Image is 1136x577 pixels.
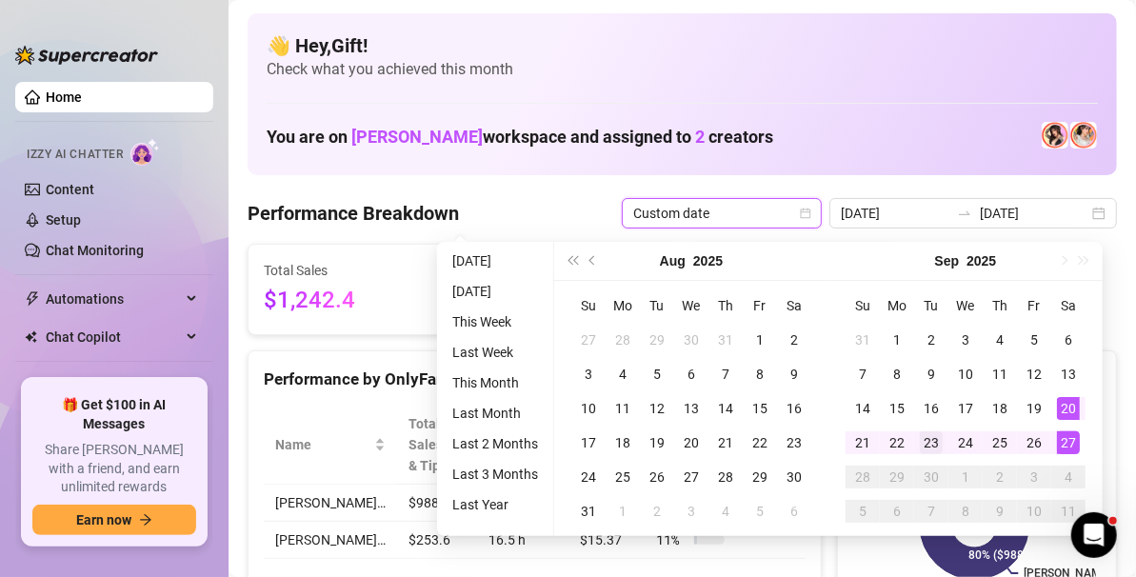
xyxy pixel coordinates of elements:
[988,500,1011,523] div: 9
[708,323,743,357] td: 2025-07-31
[851,363,874,386] div: 7
[1070,122,1097,149] img: 𝖍𝖔𝖑𝖑𝖞
[1051,426,1086,460] td: 2025-09-27
[743,494,777,528] td: 2025-09-05
[606,460,640,494] td: 2025-08-25
[611,431,634,454] div: 18
[1023,466,1046,488] div: 3
[886,431,908,454] div: 22
[920,466,943,488] div: 30
[714,431,737,454] div: 21
[267,32,1098,59] h4: 👋 Hey, Gift !
[1051,460,1086,494] td: 2025-10-04
[640,391,674,426] td: 2025-08-12
[846,357,880,391] td: 2025-09-07
[577,397,600,420] div: 10
[562,242,583,280] button: Last year (Control + left)
[674,426,708,460] td: 2025-08-20
[708,494,743,528] td: 2025-09-04
[954,397,977,420] div: 17
[948,357,983,391] td: 2025-09-10
[397,406,477,485] th: Total Sales & Tips
[267,127,773,148] h1: You are on workspace and assigned to creators
[674,288,708,323] th: We
[445,341,546,364] li: Last Week
[264,367,806,392] div: Performance by OnlyFans Creator
[743,357,777,391] td: 2025-08-08
[777,323,811,357] td: 2025-08-02
[714,328,737,351] div: 31
[606,494,640,528] td: 2025-09-01
[954,500,977,523] div: 8
[445,371,546,394] li: This Month
[674,391,708,426] td: 2025-08-13
[743,323,777,357] td: 2025-08-01
[983,426,1017,460] td: 2025-09-25
[611,466,634,488] div: 25
[708,460,743,494] td: 2025-08-28
[777,460,811,494] td: 2025-08-30
[920,363,943,386] div: 9
[1023,431,1046,454] div: 26
[409,413,450,476] span: Total Sales & Tips
[708,391,743,426] td: 2025-08-14
[571,288,606,323] th: Su
[264,260,437,281] span: Total Sales
[783,431,806,454] div: 23
[748,466,771,488] div: 29
[680,500,703,523] div: 3
[1051,288,1086,323] th: Sa
[674,460,708,494] td: 2025-08-27
[640,288,674,323] th: Tu
[577,500,600,523] div: 31
[267,59,1098,80] span: Check what you achieved this month
[846,494,880,528] td: 2025-10-05
[954,363,977,386] div: 10
[846,391,880,426] td: 2025-09-14
[914,323,948,357] td: 2025-09-02
[777,494,811,528] td: 2025-09-06
[851,328,874,351] div: 31
[920,500,943,523] div: 7
[1017,357,1051,391] td: 2025-09-12
[880,288,914,323] th: Mo
[1057,431,1080,454] div: 27
[743,288,777,323] th: Fr
[920,431,943,454] div: 23
[680,466,703,488] div: 27
[983,357,1017,391] td: 2025-09-11
[1023,328,1046,351] div: 5
[1057,363,1080,386] div: 13
[957,206,972,221] span: to
[988,363,1011,386] div: 11
[1057,397,1080,420] div: 20
[640,357,674,391] td: 2025-08-05
[606,288,640,323] th: Mo
[988,397,1011,420] div: 18
[640,494,674,528] td: 2025-09-02
[1051,323,1086,357] td: 2025-09-06
[1051,391,1086,426] td: 2025-09-20
[640,460,674,494] td: 2025-08-26
[606,426,640,460] td: 2025-08-18
[397,485,477,522] td: $988.8
[583,242,604,280] button: Previous month (PageUp)
[1017,460,1051,494] td: 2025-10-03
[1017,494,1051,528] td: 2025-10-10
[783,328,806,351] div: 2
[1057,500,1080,523] div: 11
[46,284,181,314] span: Automations
[571,460,606,494] td: 2025-08-24
[674,494,708,528] td: 2025-09-03
[46,243,144,258] a: Chat Monitoring
[130,138,160,166] img: AI Chatter
[674,357,708,391] td: 2025-08-06
[948,494,983,528] td: 2025-10-08
[1071,512,1117,558] iframe: Intercom live chat
[851,500,874,523] div: 5
[646,500,668,523] div: 2
[248,200,459,227] h4: Performance Breakdown
[743,426,777,460] td: 2025-08-22
[983,460,1017,494] td: 2025-10-02
[708,357,743,391] td: 2025-08-07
